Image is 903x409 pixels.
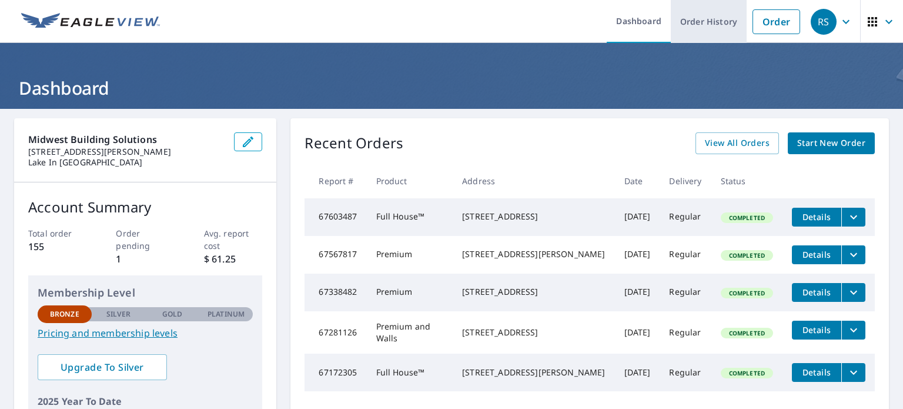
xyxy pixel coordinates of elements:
span: Completed [722,214,772,222]
span: Details [799,211,834,222]
div: [STREET_ADDRESS][PERSON_NAME] [462,367,605,378]
p: Recent Orders [305,132,403,154]
span: Completed [722,289,772,297]
div: RS [811,9,837,35]
button: filesDropdownBtn-67338482 [841,283,865,302]
th: Delivery [660,164,711,198]
td: 67603487 [305,198,366,236]
td: [DATE] [615,274,660,311]
p: Gold [162,309,182,320]
p: Avg. report cost [204,227,263,252]
button: detailsBtn-67567817 [792,245,841,264]
td: 67281126 [305,311,366,354]
td: Premium and Walls [367,311,453,354]
p: Lake In [GEOGRAPHIC_DATA] [28,157,225,168]
span: Start New Order [797,136,865,151]
span: Completed [722,251,772,260]
td: Full House™ [367,198,453,236]
th: Product [367,164,453,198]
th: Report # [305,164,366,198]
p: $ 61.25 [204,252,263,266]
td: [DATE] [615,311,660,354]
button: detailsBtn-67338482 [792,283,841,302]
span: Completed [722,329,772,337]
button: detailsBtn-67172305 [792,363,841,382]
p: Bronze [50,309,79,320]
td: 67567817 [305,236,366,274]
td: Regular [660,236,711,274]
td: [DATE] [615,236,660,274]
th: Address [453,164,614,198]
td: Regular [660,354,711,391]
a: View All Orders [695,132,779,154]
p: Membership Level [38,285,253,301]
p: 1 [116,252,175,266]
span: Details [799,367,834,378]
span: Details [799,324,834,335]
td: 67172305 [305,354,366,391]
button: detailsBtn-67603487 [792,208,841,227]
td: Full House™ [367,354,453,391]
p: Order pending [116,227,175,252]
p: 155 [28,240,87,254]
button: filesDropdownBtn-67281126 [841,321,865,340]
a: Start New Order [788,132,875,154]
span: Details [799,287,834,298]
div: [STREET_ADDRESS] [462,286,605,298]
a: Order [752,9,800,34]
td: Regular [660,274,711,311]
span: Completed [722,369,772,377]
button: filesDropdownBtn-67603487 [841,208,865,227]
button: detailsBtn-67281126 [792,321,841,340]
td: [DATE] [615,198,660,236]
span: Details [799,249,834,260]
td: Premium [367,274,453,311]
p: Midwest Building Solutions [28,132,225,147]
p: Total order [28,227,87,240]
h1: Dashboard [14,76,889,100]
p: Account Summary [28,197,262,218]
td: Regular [660,198,711,236]
button: filesDropdownBtn-67172305 [841,363,865,382]
span: Upgrade To Silver [47,361,158,374]
p: 2025 Year To Date [38,394,253,408]
p: Silver [106,309,131,320]
td: [DATE] [615,354,660,391]
td: Regular [660,311,711,354]
div: [STREET_ADDRESS] [462,327,605,338]
div: [STREET_ADDRESS] [462,211,605,222]
div: [STREET_ADDRESS][PERSON_NAME] [462,248,605,260]
th: Status [711,164,782,198]
p: Platinum [208,309,245,320]
td: Premium [367,236,453,274]
a: Upgrade To Silver [38,354,167,380]
th: Date [615,164,660,198]
img: EV Logo [21,13,160,31]
td: 67338482 [305,274,366,311]
span: View All Orders [705,136,770,151]
a: Pricing and membership levels [38,326,253,340]
p: [STREET_ADDRESS][PERSON_NAME] [28,147,225,157]
button: filesDropdownBtn-67567817 [841,245,865,264]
